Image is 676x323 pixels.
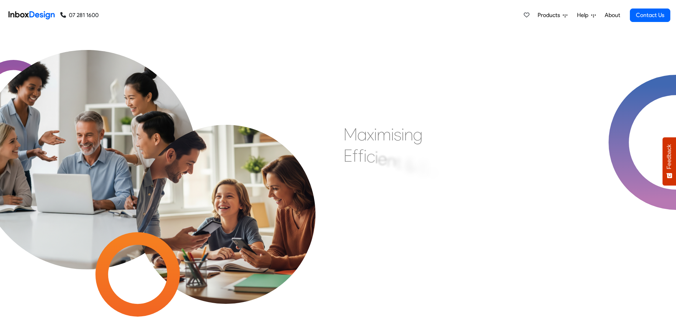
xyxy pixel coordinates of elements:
div: x [367,124,374,145]
a: Contact Us [630,9,670,22]
div: t [396,152,401,173]
div: n [404,124,413,145]
a: Products [535,8,570,22]
div: c [367,146,375,167]
button: Feedback - Show survey [663,137,676,185]
div: i [391,124,394,145]
div: f [352,145,358,166]
div: & [405,155,415,176]
span: Help [577,11,591,20]
div: e [378,148,387,169]
div: E [419,158,428,179]
div: i [401,124,404,145]
a: About [603,8,622,22]
div: f [358,145,364,166]
span: Products [538,11,563,20]
a: Help [574,8,599,22]
a: 07 281 1600 [60,11,99,20]
div: M [344,124,357,145]
div: E [344,145,352,166]
div: Maximising Efficient & Engagement, Connecting Schools, Families, and Students. [344,124,516,230]
div: i [374,124,377,145]
div: g [437,165,447,186]
div: i [364,145,367,166]
div: m [377,124,391,145]
div: i [375,147,378,168]
div: s [394,124,401,145]
div: a [357,124,367,145]
img: parents_with_child.png [114,80,338,304]
span: Feedback [666,144,672,169]
div: g [413,124,423,145]
div: n [387,150,396,171]
div: n [428,161,437,183]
